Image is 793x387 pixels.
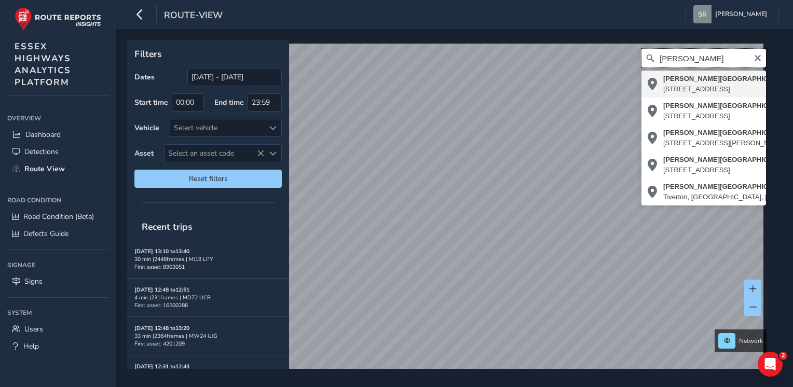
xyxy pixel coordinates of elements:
[134,255,282,263] div: 30 min | 2448 frames | MJ19 LPY
[7,208,108,225] a: Road Condition (Beta)
[7,110,108,126] div: Overview
[142,174,274,184] span: Reset filters
[134,324,189,332] strong: [DATE] 12:48 to 13:20
[715,5,767,23] span: [PERSON_NAME]
[754,52,762,62] button: Clear
[164,9,223,23] span: route-view
[641,49,766,67] input: Search
[134,47,282,61] p: Filters
[23,212,94,222] span: Road Condition (Beta)
[7,192,108,208] div: Road Condition
[165,145,264,162] span: Select an asset code
[7,321,108,338] a: Users
[25,130,61,140] span: Dashboard
[24,164,65,174] span: Route View
[15,7,101,31] img: rr logo
[214,98,244,107] label: End time
[24,147,59,157] span: Detections
[134,332,282,340] div: 33 min | 2364 frames | MW24 UJG
[134,170,282,188] button: Reset filters
[134,263,185,271] span: First asset: 8903051
[779,352,787,360] span: 2
[134,363,189,370] strong: [DATE] 12:31 to 12:43
[134,98,168,107] label: Start time
[134,213,200,240] span: Recent trips
[663,101,792,111] div: [PERSON_NAME][GEOGRAPHIC_DATA]
[264,145,281,162] div: Select an asset code
[134,123,159,133] label: Vehicle
[663,155,792,165] div: [PERSON_NAME][GEOGRAPHIC_DATA]
[134,148,154,158] label: Asset
[131,44,763,381] canvas: Map
[7,305,108,321] div: System
[663,165,792,175] div: [STREET_ADDRESS]
[134,286,189,294] strong: [DATE] 12:48 to 12:51
[663,138,792,148] div: [STREET_ADDRESS][PERSON_NAME]
[24,277,43,286] span: Signs
[758,352,783,377] iframe: Intercom live chat
[134,72,155,82] label: Dates
[7,338,108,355] a: Help
[134,294,282,301] div: 4 min | 231 frames | MD72 UCR
[7,126,108,143] a: Dashboard
[7,273,108,290] a: Signs
[170,119,264,136] div: Select vehicle
[693,5,712,23] img: diamond-layout
[7,160,108,177] a: Route View
[663,128,792,138] div: [PERSON_NAME][GEOGRAPHIC_DATA]
[739,337,763,345] span: Network
[7,225,108,242] a: Defects Guide
[663,84,792,94] div: [STREET_ADDRESS]
[15,40,71,88] span: ESSEX HIGHWAYS ANALYTICS PLATFORM
[7,257,108,273] div: Signage
[23,229,69,239] span: Defects Guide
[134,301,188,309] span: First asset: 16500286
[693,5,771,23] button: [PERSON_NAME]
[134,340,185,348] span: First asset: 4201209
[7,143,108,160] a: Detections
[23,341,39,351] span: Help
[663,111,792,121] div: [STREET_ADDRESS]
[134,247,189,255] strong: [DATE] 13:10 to 13:40
[663,74,792,84] div: [PERSON_NAME][GEOGRAPHIC_DATA]
[24,324,43,334] span: Users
